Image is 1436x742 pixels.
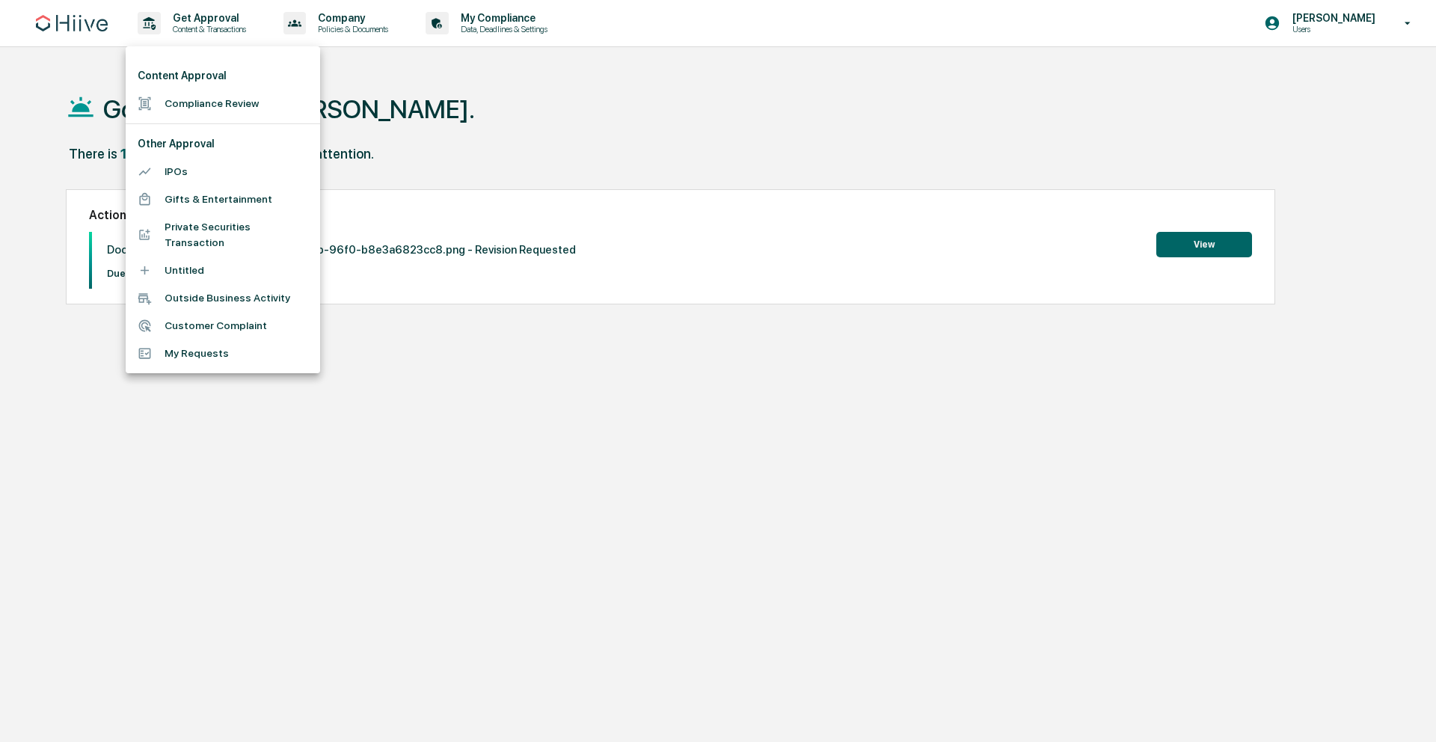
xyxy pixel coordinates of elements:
[126,158,320,185] li: IPOs
[126,340,320,367] li: My Requests
[126,213,320,257] li: Private Securities Transaction
[126,185,320,213] li: Gifts & Entertainment
[126,257,320,284] li: Untitled
[126,62,320,90] li: Content Approval
[126,284,320,312] li: Outside Business Activity
[126,90,320,117] li: Compliance Review
[126,312,320,340] li: Customer Complaint
[126,130,320,158] li: Other Approval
